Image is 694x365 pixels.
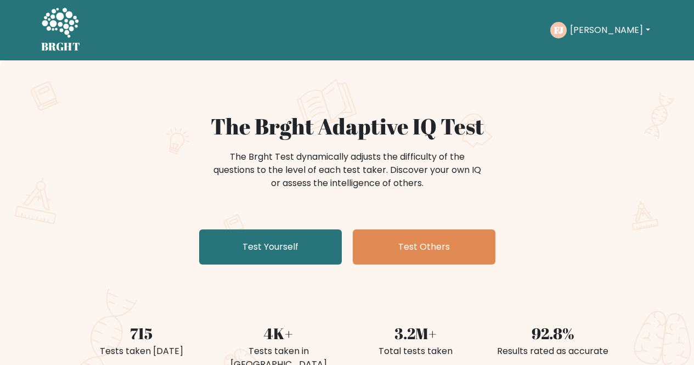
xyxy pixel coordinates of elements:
[491,322,615,345] div: 92.8%
[567,23,653,37] button: [PERSON_NAME]
[80,322,204,345] div: 715
[491,345,615,358] div: Results rated as accurate
[41,4,81,56] a: BRGHT
[554,24,563,36] text: FJ
[80,345,204,358] div: Tests taken [DATE]
[354,345,478,358] div: Total tests taken
[41,40,81,53] h5: BRGHT
[80,113,615,139] h1: The Brght Adaptive IQ Test
[199,229,342,265] a: Test Yourself
[353,229,495,265] a: Test Others
[217,322,341,345] div: 4K+
[354,322,478,345] div: 3.2M+
[210,150,484,190] div: The Brght Test dynamically adjusts the difficulty of the questions to the level of each test take...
